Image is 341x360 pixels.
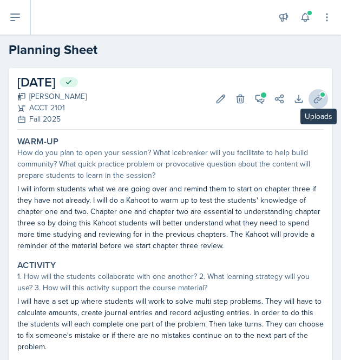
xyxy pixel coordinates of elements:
div: [PERSON_NAME] [17,91,87,102]
h2: Planning Sheet [9,40,332,59]
div: ACCT 2101 [17,102,87,114]
p: I will have a set up where students will work to solve multi step problems. They will have to cal... [17,296,324,352]
div: How do you plan to open your session? What icebreaker will you facilitate to help build community... [17,147,324,181]
button: Uploads [309,89,328,109]
label: Activity [17,260,56,271]
p: I will inform students what we are going over and remind them to start on chapter three if they h... [17,183,324,251]
div: Fall 2025 [17,114,87,125]
h2: [DATE] [17,72,87,92]
label: Warm-Up [17,136,59,147]
div: 1. How will the students collaborate with one another? 2. What learning strategy will you use? 3.... [17,271,324,294]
